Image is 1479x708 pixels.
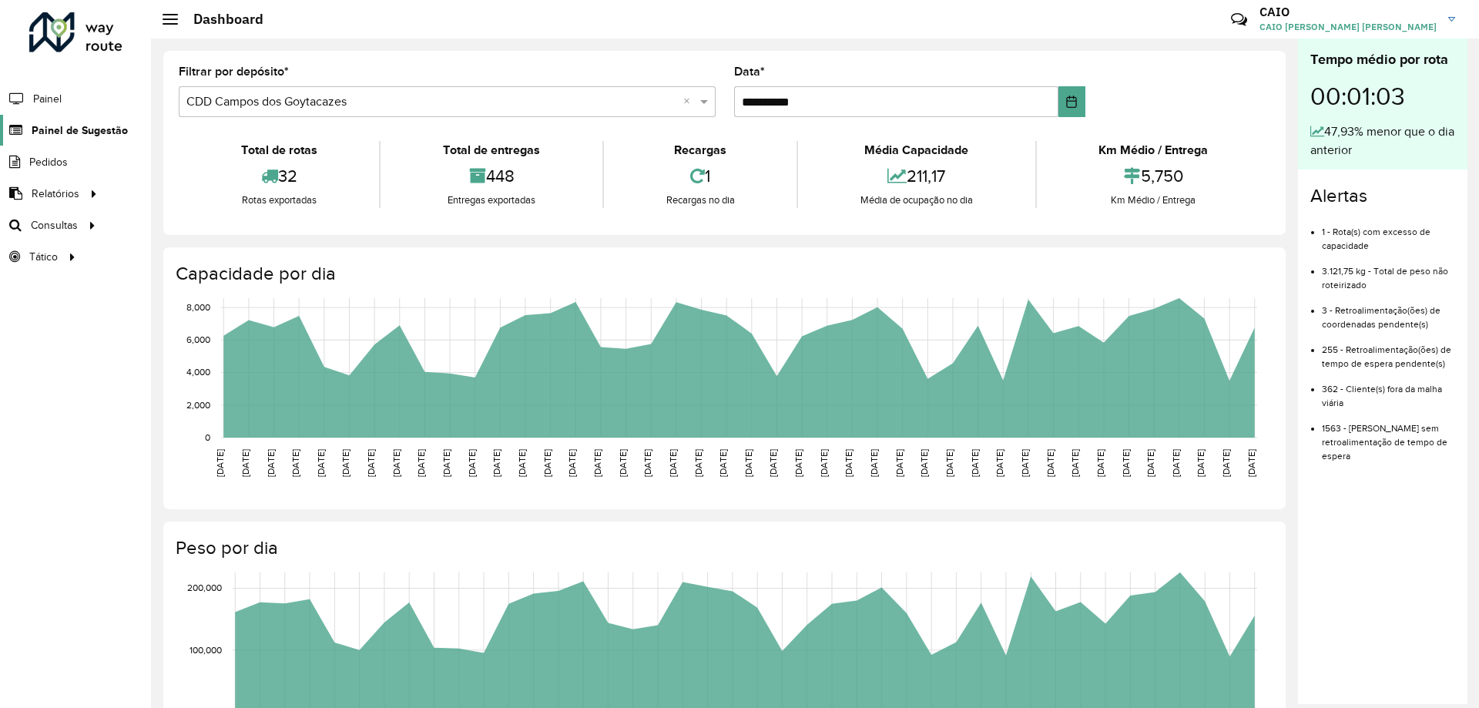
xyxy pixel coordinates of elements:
[734,62,765,81] label: Data
[693,449,703,477] text: [DATE]
[1259,20,1437,34] span: CAIO [PERSON_NAME] [PERSON_NAME]
[944,449,954,477] text: [DATE]
[1322,331,1455,371] li: 255 - Retroalimentação(ões) de tempo de espera pendente(s)
[994,449,1004,477] text: [DATE]
[384,141,598,159] div: Total de entregas
[491,449,501,477] text: [DATE]
[391,449,401,477] text: [DATE]
[668,449,678,477] text: [DATE]
[290,449,300,477] text: [DATE]
[1145,449,1155,477] text: [DATE]
[919,449,929,477] text: [DATE]
[1222,3,1256,36] a: Contato Rápido
[1310,122,1455,159] div: 47,93% menor que o dia anterior
[618,449,628,477] text: [DATE]
[1121,449,1131,477] text: [DATE]
[340,449,350,477] text: [DATE]
[1322,213,1455,253] li: 1 - Rota(s) com excesso de capacidade
[608,141,793,159] div: Recargas
[592,449,602,477] text: [DATE]
[416,449,426,477] text: [DATE]
[1058,86,1085,117] button: Choose Date
[802,193,1031,208] div: Média de ocupação no dia
[186,367,210,377] text: 4,000
[183,193,375,208] div: Rotas exportadas
[642,449,652,477] text: [DATE]
[1171,449,1181,477] text: [DATE]
[1322,292,1455,331] li: 3 - Retroalimentação(ões) de coordenadas pendente(s)
[176,263,1270,285] h4: Capacidade por dia
[31,217,78,233] span: Consultas
[32,186,79,202] span: Relatórios
[384,159,598,193] div: 448
[441,449,451,477] text: [DATE]
[793,449,803,477] text: [DATE]
[1095,449,1105,477] text: [DATE]
[205,432,210,442] text: 0
[1020,449,1030,477] text: [DATE]
[1322,371,1455,410] li: 362 - Cliente(s) fora da malha viária
[802,141,1031,159] div: Média Capacidade
[894,449,904,477] text: [DATE]
[970,449,980,477] text: [DATE]
[1196,449,1206,477] text: [DATE]
[517,449,527,477] text: [DATE]
[1259,5,1437,19] h3: CAIO
[179,62,289,81] label: Filtrar por depósito
[186,334,210,344] text: 6,000
[215,449,225,477] text: [DATE]
[316,449,326,477] text: [DATE]
[384,193,598,208] div: Entregas exportadas
[1246,449,1256,477] text: [DATE]
[869,449,879,477] text: [DATE]
[1310,70,1455,122] div: 00:01:03
[1045,449,1055,477] text: [DATE]
[366,449,376,477] text: [DATE]
[683,92,696,111] span: Clear all
[29,154,68,170] span: Pedidos
[240,449,250,477] text: [DATE]
[1310,185,1455,207] h4: Alertas
[802,159,1031,193] div: 211,17
[819,449,829,477] text: [DATE]
[186,302,210,312] text: 8,000
[608,159,793,193] div: 1
[743,449,753,477] text: [DATE]
[718,449,728,477] text: [DATE]
[1322,410,1455,463] li: 1563 - [PERSON_NAME] sem retroalimentação de tempo de espera
[1070,449,1080,477] text: [DATE]
[178,11,263,28] h2: Dashboard
[1221,449,1231,477] text: [DATE]
[183,159,375,193] div: 32
[33,91,62,107] span: Painel
[542,449,552,477] text: [DATE]
[1322,253,1455,292] li: 3.121,75 kg - Total de peso não roteirizado
[183,141,375,159] div: Total de rotas
[1041,159,1266,193] div: 5,750
[187,583,222,593] text: 200,000
[1310,49,1455,70] div: Tempo médio por rota
[1041,193,1266,208] div: Km Médio / Entrega
[29,249,58,265] span: Tático
[843,449,854,477] text: [DATE]
[189,645,222,655] text: 100,000
[266,449,276,477] text: [DATE]
[32,122,128,139] span: Painel de Sugestão
[467,449,477,477] text: [DATE]
[1041,141,1266,159] div: Km Médio / Entrega
[567,449,577,477] text: [DATE]
[768,449,778,477] text: [DATE]
[608,193,793,208] div: Recargas no dia
[176,537,1270,559] h4: Peso por dia
[186,400,210,410] text: 2,000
